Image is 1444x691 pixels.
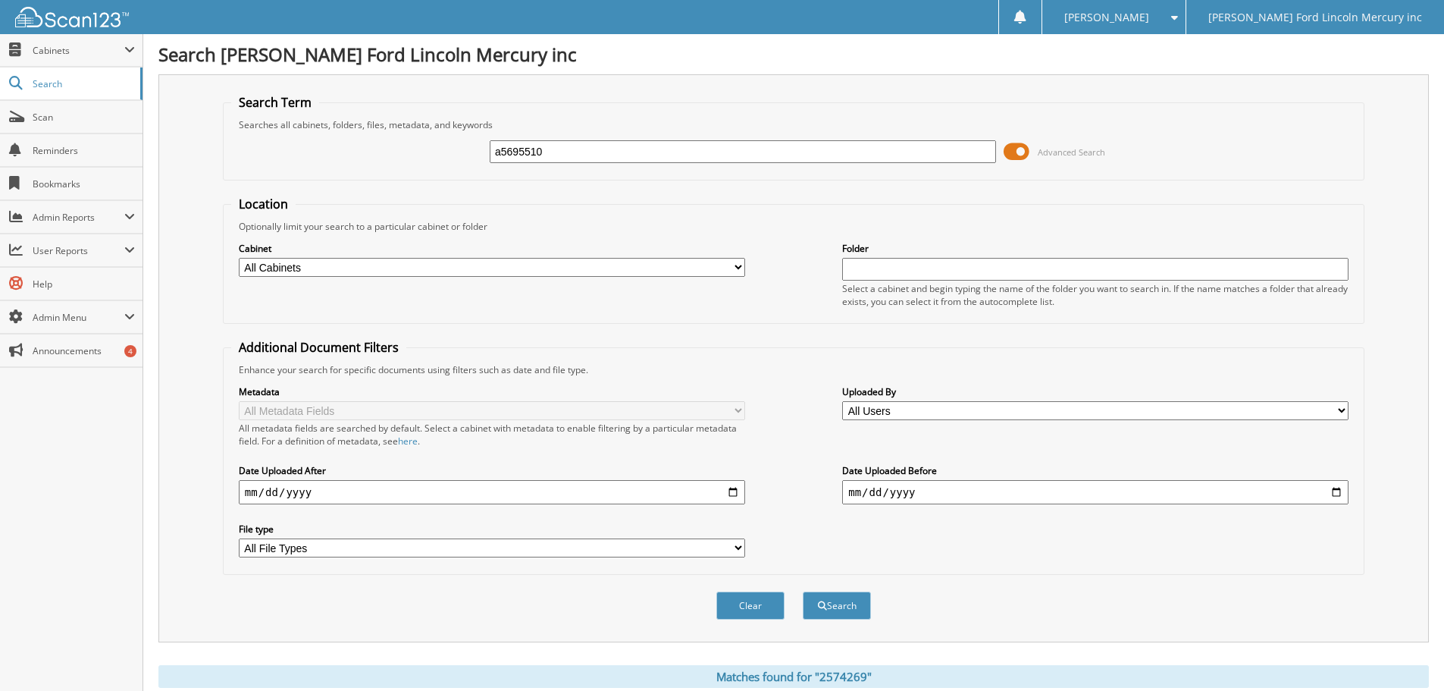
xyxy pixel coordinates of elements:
[33,177,135,190] span: Bookmarks
[158,665,1429,688] div: Matches found for "2574269"
[33,344,135,357] span: Announcements
[231,94,319,111] legend: Search Term
[33,311,124,324] span: Admin Menu
[15,7,129,27] img: scan123-logo-white.svg
[1208,13,1422,22] span: [PERSON_NAME] Ford Lincoln Mercury inc
[716,592,785,620] button: Clear
[231,339,406,356] legend: Additional Document Filters
[842,480,1348,504] input: end
[231,196,296,212] legend: Location
[1038,146,1105,158] span: Advanced Search
[33,211,124,224] span: Admin Reports
[239,385,745,398] label: Metadata
[842,242,1348,255] label: Folder
[842,464,1348,477] label: Date Uploaded Before
[239,480,745,504] input: start
[239,464,745,477] label: Date Uploaded After
[231,118,1356,131] div: Searches all cabinets, folders, files, metadata, and keywords
[33,244,124,257] span: User Reports
[124,345,136,357] div: 4
[33,144,135,157] span: Reminders
[1064,13,1149,22] span: [PERSON_NAME]
[398,435,418,448] a: here
[33,44,124,57] span: Cabinets
[33,111,135,124] span: Scan
[239,242,745,255] label: Cabinet
[231,363,1356,376] div: Enhance your search for specific documents using filters such as date and file type.
[231,220,1356,233] div: Optionally limit your search to a particular cabinet or folder
[842,282,1348,308] div: Select a cabinet and begin typing the name of the folder you want to search in. If the name match...
[842,385,1348,398] label: Uploaded By
[33,278,135,291] span: Help
[33,77,133,90] span: Search
[803,592,871,620] button: Search
[239,422,745,448] div: All metadata fields are searched by default. Select a cabinet with metadata to enable filtering b...
[158,42,1429,67] h1: Search [PERSON_NAME] Ford Lincoln Mercury inc
[239,523,745,536] label: File type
